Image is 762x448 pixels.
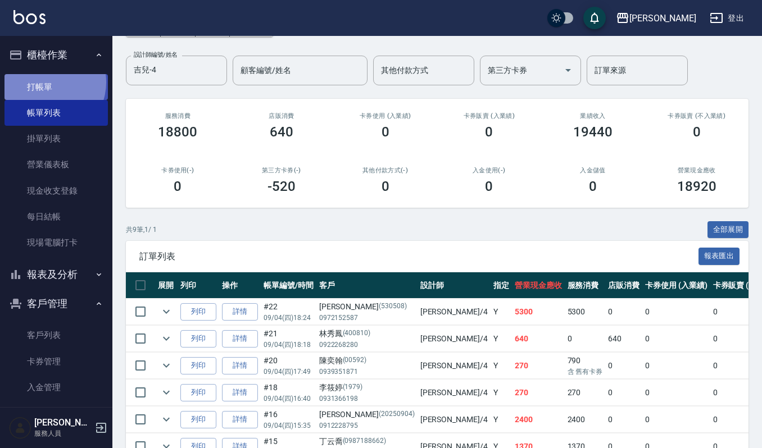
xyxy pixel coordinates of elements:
td: 270 [565,380,606,406]
h3: 0 [693,124,701,140]
div: 丁云喬 [319,436,415,447]
td: #21 [261,326,316,352]
h2: 店販消費 [243,112,320,120]
a: 掛單列表 [4,126,108,152]
h3: 640 [270,124,293,140]
button: 列印 [180,303,216,321]
td: 5300 [512,299,565,325]
td: [PERSON_NAME] /4 [418,353,491,379]
p: (400810) [343,328,371,340]
th: 卡券使用 (入業績) [642,272,710,299]
p: (1979) [343,382,363,394]
h3: 0 [485,179,493,194]
td: 640 [605,326,642,352]
a: 客戶列表 [4,322,108,348]
td: 0 [605,353,642,379]
p: 0912228795 [319,420,415,431]
h3: -520 [267,179,296,194]
td: 640 [512,326,565,352]
td: 0 [642,326,710,352]
div: 陳奕翰 [319,355,415,367]
h5: [PERSON_NAME] [34,417,92,428]
td: 0 [565,326,606,352]
td: #18 [261,380,316,406]
th: 客戶 [316,272,418,299]
p: 服務人員 [34,428,92,438]
div: 林秀鳳 [319,328,415,340]
h2: 卡券使用(-) [139,167,216,174]
a: 卡券管理 [4,349,108,374]
button: 列印 [180,384,216,401]
th: 展開 [155,272,178,299]
p: 0922268280 [319,340,415,350]
button: 登出 [705,8,749,29]
h3: 0 [382,179,389,194]
th: 店販消費 [605,272,642,299]
h2: 卡券使用 (入業績) [347,112,424,120]
img: Logo [13,10,46,24]
h2: 卡券販賣 (不入業績) [658,112,735,120]
td: Y [491,380,512,406]
p: (00592) [343,355,367,367]
td: 0 [642,406,710,433]
th: 操作 [219,272,261,299]
a: 現場電腦打卡 [4,230,108,255]
h3: 0 [174,179,182,194]
button: 列印 [180,330,216,348]
p: 09/04 (四) 18:24 [264,313,314,323]
button: 列印 [180,357,216,374]
th: 帳單編號/時間 [261,272,316,299]
p: 0939351871 [319,367,415,377]
td: [PERSON_NAME] /4 [418,406,491,433]
button: 報表匯出 [698,248,740,265]
p: 0972152587 [319,313,415,323]
a: 營業儀表板 [4,152,108,177]
p: 0931366198 [319,394,415,404]
th: 設計師 [418,272,491,299]
td: Y [491,326,512,352]
td: 0 [642,380,710,406]
a: 帳單列表 [4,100,108,126]
img: Person [9,417,31,439]
a: 現金收支登錄 [4,178,108,204]
th: 服務消費 [565,272,606,299]
th: 指定 [491,272,512,299]
th: 列印 [178,272,219,299]
td: Y [491,353,512,379]
td: [PERSON_NAME] /4 [418,299,491,325]
p: 含 舊有卡券 [568,367,603,377]
a: 詳情 [222,330,258,348]
td: 0 [605,380,642,406]
button: 櫃檯作業 [4,40,108,70]
td: 2400 [512,406,565,433]
a: 詳情 [222,357,258,374]
a: 詳情 [222,384,258,401]
a: 詳情 [222,411,258,428]
button: 列印 [180,411,216,428]
td: [PERSON_NAME] /4 [418,380,491,406]
span: 訂單列表 [139,251,698,262]
h3: 18920 [677,179,716,194]
td: [PERSON_NAME] /4 [418,326,491,352]
div: [PERSON_NAME] [629,11,696,25]
button: 客戶管理 [4,289,108,318]
h3: 0 [485,124,493,140]
h3: 0 [382,124,389,140]
p: 09/04 (四) 15:35 [264,420,314,431]
button: expand row [158,330,175,347]
p: (0987188662) [343,436,387,447]
a: 報表匯出 [698,250,740,261]
h3: 19440 [573,124,613,140]
button: save [583,7,606,29]
p: (530508) [379,301,407,313]
button: expand row [158,303,175,320]
h2: 業績收入 [555,112,632,120]
div: [PERSON_NAME] [319,301,415,313]
button: 全部展開 [707,221,749,239]
th: 營業現金應收 [512,272,565,299]
td: 5300 [565,299,606,325]
td: 0 [605,406,642,433]
td: 2400 [565,406,606,433]
p: 共 9 筆, 1 / 1 [126,225,157,235]
td: 0 [605,299,642,325]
